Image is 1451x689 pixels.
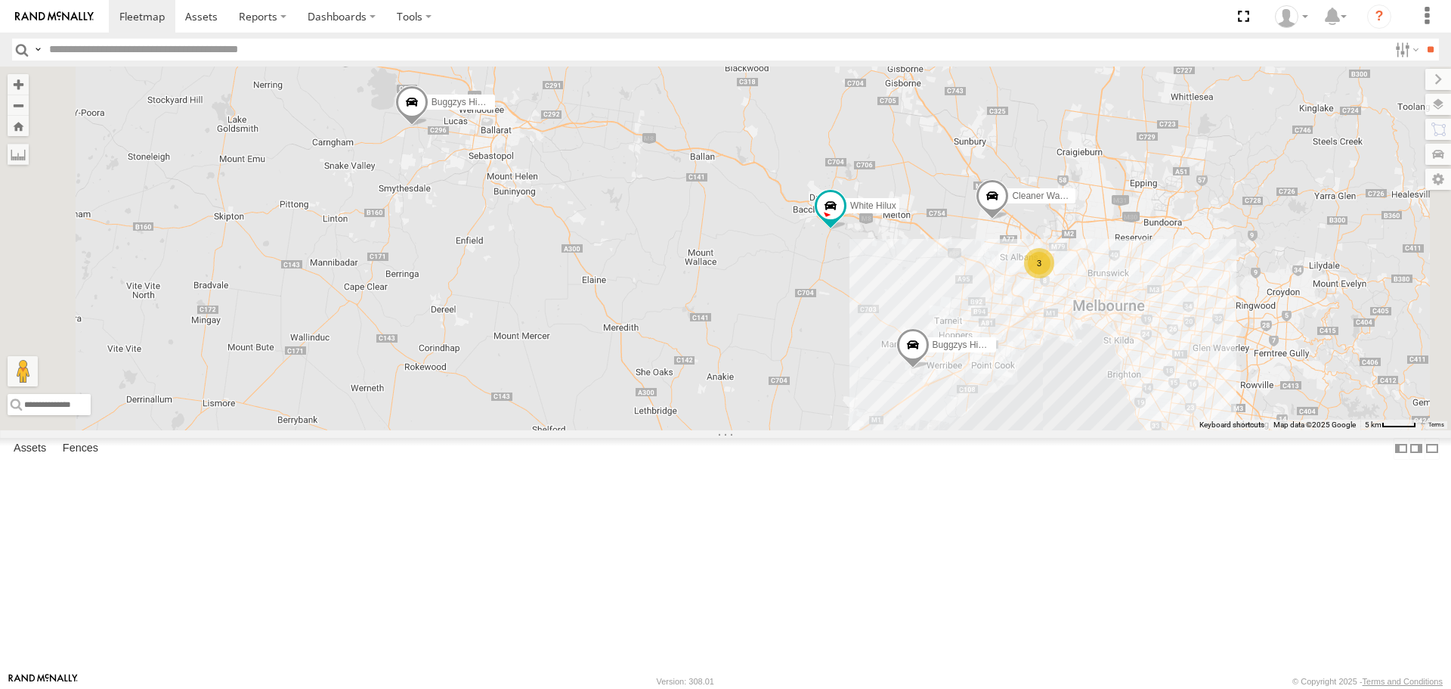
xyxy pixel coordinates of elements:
i: ? [1367,5,1391,29]
label: Dock Summary Table to the Right [1409,438,1424,460]
button: Drag Pegman onto the map to open Street View [8,356,38,386]
button: Zoom out [8,95,29,116]
div: © Copyright 2025 - [1292,677,1443,686]
img: rand-logo.svg [15,11,94,22]
label: Assets [6,439,54,460]
a: Terms (opens in new tab) [1428,421,1444,427]
label: Fences [55,439,106,460]
label: Hide Summary Table [1425,438,1440,460]
span: Buggzys HiAce #2 [933,340,1007,351]
label: Search Filter Options [1389,39,1422,61]
a: Terms and Conditions [1363,677,1443,686]
span: Buggzys HiAce #1 [432,98,506,108]
label: Dock Summary Table to the Left [1394,438,1409,460]
a: Visit our Website [8,674,78,689]
div: Version: 308.01 [657,677,714,686]
span: White Hilux [850,201,896,212]
button: Map Scale: 5 km per 42 pixels [1360,420,1421,430]
div: 3 [1024,248,1054,278]
button: Zoom Home [8,116,29,136]
label: Measure [8,144,29,165]
button: Zoom in [8,74,29,95]
div: John Vu [1270,5,1313,28]
span: 5 km [1365,421,1381,429]
span: Map data ©2025 Google [1273,421,1356,429]
span: Cleaner Wagon #1 [1012,191,1087,201]
label: Search Query [32,39,44,61]
label: Map Settings [1425,169,1451,190]
button: Keyboard shortcuts [1199,420,1264,430]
